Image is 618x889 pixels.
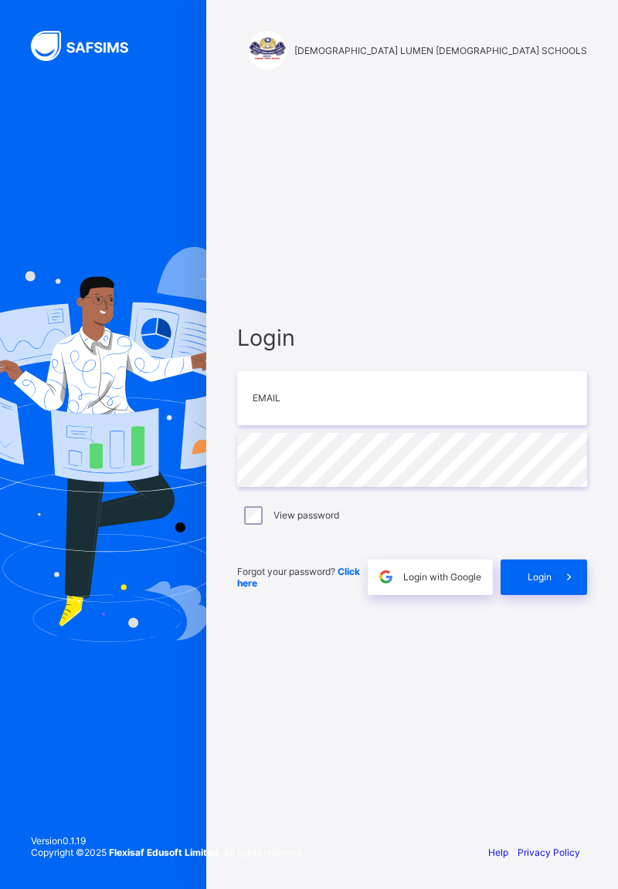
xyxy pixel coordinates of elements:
[31,31,147,61] img: SAFSIMS Logo
[273,509,339,521] label: View password
[377,568,395,586] img: google.396cfc9801f0270233282035f929180a.svg
[31,847,304,858] span: Copyright © 2025 All rights reserved.
[237,566,360,589] a: Click here
[488,847,508,858] a: Help
[294,45,587,56] span: [DEMOGRAPHIC_DATA] LUMEN [DEMOGRAPHIC_DATA] SCHOOLS
[109,847,222,858] strong: Flexisaf Edusoft Limited.
[237,566,360,589] span: Forgot your password?
[31,835,304,847] span: Version 0.1.19
[403,571,481,583] span: Login with Google
[237,324,587,351] span: Login
[528,571,552,583] span: Login
[518,847,580,858] a: Privacy Policy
